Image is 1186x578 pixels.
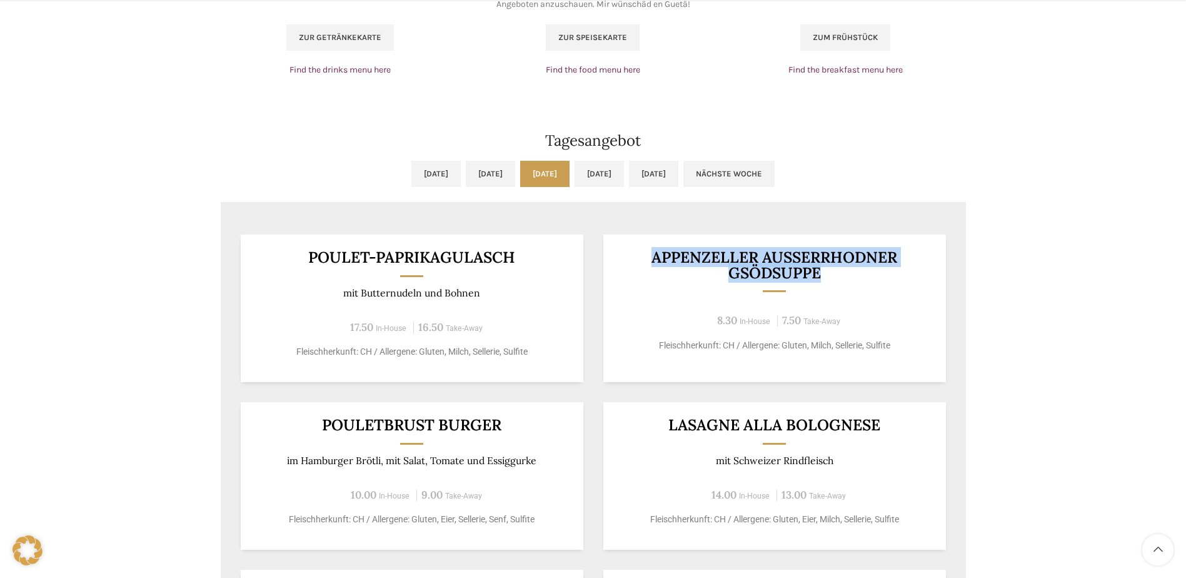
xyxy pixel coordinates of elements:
a: Nächste Woche [683,161,775,187]
p: mit Butternudeln und Bohnen [256,287,568,299]
p: im Hamburger Brötli, mit Salat, Tomate und Essiggurke [256,455,568,467]
p: Fleischherkunft: CH / Allergene: Gluten, Milch, Sellerie, Sulfite [618,339,930,352]
a: Zur Speisekarte [546,24,640,51]
h3: LASAGNE ALLA BOLOGNESE [618,417,930,433]
a: [DATE] [466,161,515,187]
span: Zum Frühstück [813,33,878,43]
p: Fleischherkunft: CH / Allergene: Gluten, Eier, Milch, Sellerie, Sulfite [618,513,930,526]
span: 7.50 [782,313,801,327]
span: 9.00 [421,488,443,502]
a: [DATE] [575,161,624,187]
h3: Poulet-Paprikagulasch [256,250,568,265]
span: 17.50 [350,320,373,334]
a: [DATE] [629,161,678,187]
span: Zur Speisekarte [558,33,627,43]
a: Scroll to top button [1142,534,1173,565]
span: Take-Away [445,492,482,500]
span: 13.00 [781,488,807,502]
span: In-House [739,492,770,500]
a: [DATE] [520,161,570,187]
span: 14.00 [711,488,736,502]
span: In-House [379,492,410,500]
span: 10.00 [351,488,376,502]
span: Take-Away [446,324,483,333]
h3: Appenzeller Ausserrhodner Gsödsuppe [618,250,930,280]
span: In-House [376,324,406,333]
a: Find the drinks menu here [289,64,391,75]
p: mit Schweizer Rindfleisch [618,455,930,467]
span: Zur Getränkekarte [299,33,381,43]
span: In-House [740,317,770,326]
a: Zur Getränkekarte [286,24,394,51]
a: Zum Frühstück [800,24,890,51]
span: 16.50 [418,320,443,334]
a: [DATE] [411,161,461,187]
h3: Pouletbrust Burger [256,417,568,433]
a: Find the food menu here [546,64,640,75]
span: Take-Away [809,492,846,500]
span: 8.30 [717,313,737,327]
a: Find the breakfast menu here [788,64,903,75]
p: Fleischherkunft: CH / Allergene: Gluten, Milch, Sellerie, Sulfite [256,345,568,358]
span: Take-Away [803,317,840,326]
h2: Tagesangebot [221,133,966,148]
p: Fleischherkunft: CH / Allergene: Gluten, Eier, Sellerie, Senf, Sulfite [256,513,568,526]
